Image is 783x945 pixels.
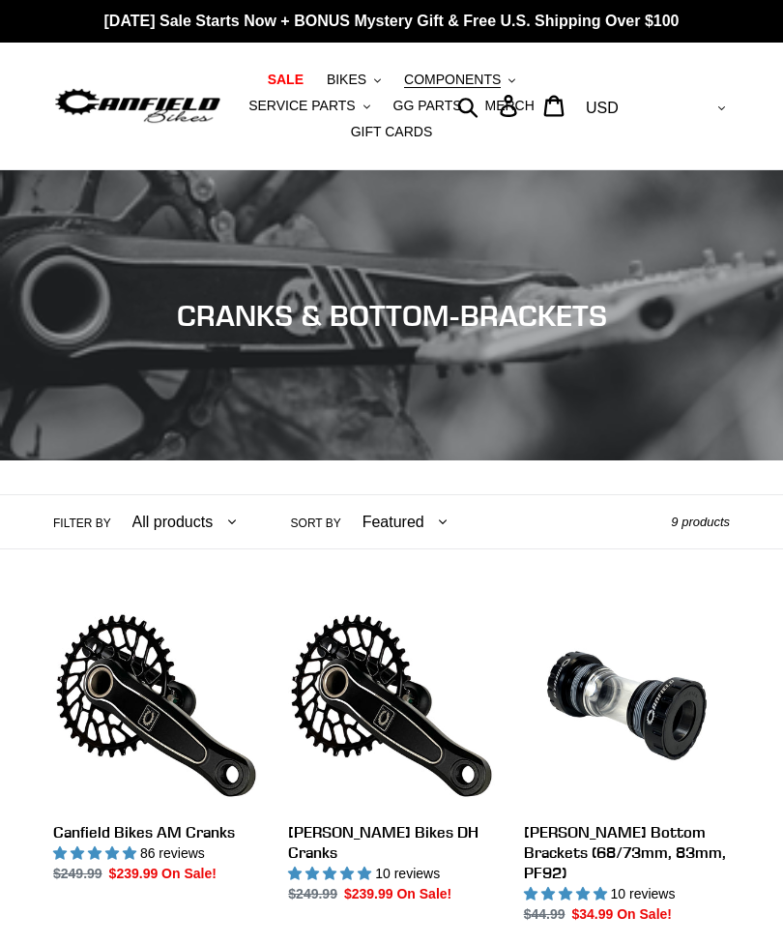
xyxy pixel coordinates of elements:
a: GIFT CARDS [341,119,443,145]
span: 9 products [671,515,730,529]
button: BIKES [317,67,391,93]
span: BIKES [327,72,366,88]
button: SERVICE PARTS [239,93,379,119]
label: Filter by [53,515,111,532]
span: GIFT CARDS [351,124,433,140]
span: CRANKS & BOTTOM-BRACKETS [177,298,607,333]
a: SALE [258,67,313,93]
span: SALE [268,72,304,88]
button: COMPONENTS [394,67,525,93]
span: SERVICE PARTS [248,98,355,114]
a: GG PARTS [384,93,472,119]
label: Sort by [291,515,341,532]
span: GG PARTS [393,98,462,114]
img: Canfield Bikes [53,85,222,128]
span: COMPONENTS [404,72,501,88]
